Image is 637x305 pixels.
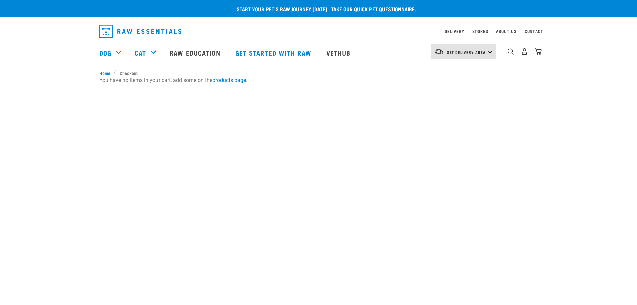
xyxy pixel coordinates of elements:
a: Home [99,69,114,76]
nav: breadcrumbs [99,69,538,76]
img: user.png [521,48,528,55]
img: home-icon-1@2x.png [508,48,514,55]
p: You have no items in your cart, add some on the . [99,76,538,84]
span: Set Delivery Area [447,51,486,53]
img: Raw Essentials Logo [99,25,181,38]
a: Get started with Raw [229,39,320,66]
a: Cat [135,48,146,58]
img: home-icon@2x.png [535,48,542,55]
a: Raw Education [163,39,228,66]
a: Delivery [445,30,464,32]
a: Vethub [320,39,359,66]
nav: dropdown navigation [94,22,543,41]
a: Stores [472,30,488,32]
img: van-moving.png [435,49,444,55]
a: About Us [496,30,516,32]
a: products page [212,77,246,83]
a: Contact [525,30,543,32]
a: Dog [99,48,111,58]
a: take our quick pet questionnaire. [331,7,416,10]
